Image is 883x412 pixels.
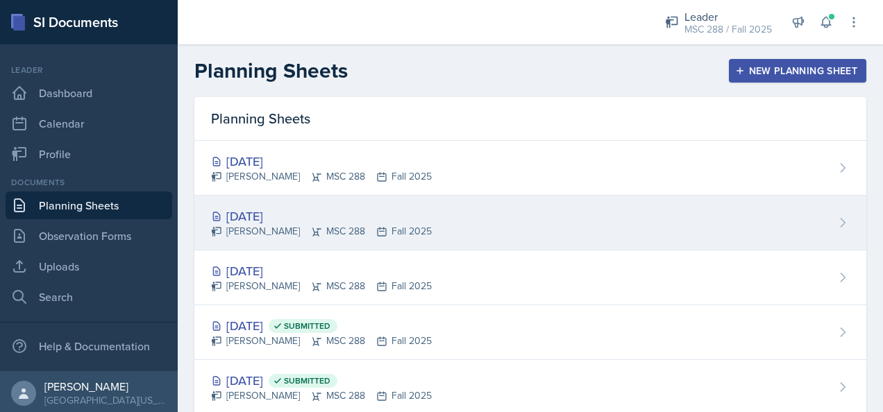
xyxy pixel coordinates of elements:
div: [DATE] [211,261,432,280]
span: Submitted [284,320,330,332]
a: Profile [6,140,172,168]
span: Submitted [284,375,330,386]
div: Documents [6,176,172,189]
a: [DATE] [PERSON_NAME]MSC 288Fall 2025 [194,196,866,250]
h2: Planning Sheets [194,58,348,83]
div: [DATE] [211,207,432,225]
div: [DATE] [211,316,432,335]
div: [PERSON_NAME] MSC 288 Fall 2025 [211,388,432,403]
div: Leader [684,8,772,25]
div: [PERSON_NAME] MSC 288 Fall 2025 [211,169,432,184]
div: [PERSON_NAME] MSC 288 Fall 2025 [211,224,432,239]
a: Search [6,283,172,311]
div: [PERSON_NAME] MSC 288 Fall 2025 [211,279,432,293]
div: [DATE] [211,371,432,390]
button: New Planning Sheet [729,59,866,83]
div: [PERSON_NAME] [44,379,167,393]
a: Dashboard [6,79,172,107]
a: Calendar [6,110,172,137]
a: [DATE] [PERSON_NAME]MSC 288Fall 2025 [194,141,866,196]
div: [GEOGRAPHIC_DATA][US_STATE] in [GEOGRAPHIC_DATA] [44,393,167,407]
a: Uploads [6,252,172,280]
div: New Planning Sheet [738,65,857,76]
a: Observation Forms [6,222,172,250]
div: Leader [6,64,172,76]
div: MSC 288 / Fall 2025 [684,22,772,37]
div: Help & Documentation [6,332,172,360]
a: [DATE] [PERSON_NAME]MSC 288Fall 2025 [194,250,866,305]
a: Planning Sheets [6,191,172,219]
div: [PERSON_NAME] MSC 288 Fall 2025 [211,334,432,348]
div: Planning Sheets [194,97,866,141]
div: [DATE] [211,152,432,171]
a: [DATE] Submitted [PERSON_NAME]MSC 288Fall 2025 [194,305,866,360]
